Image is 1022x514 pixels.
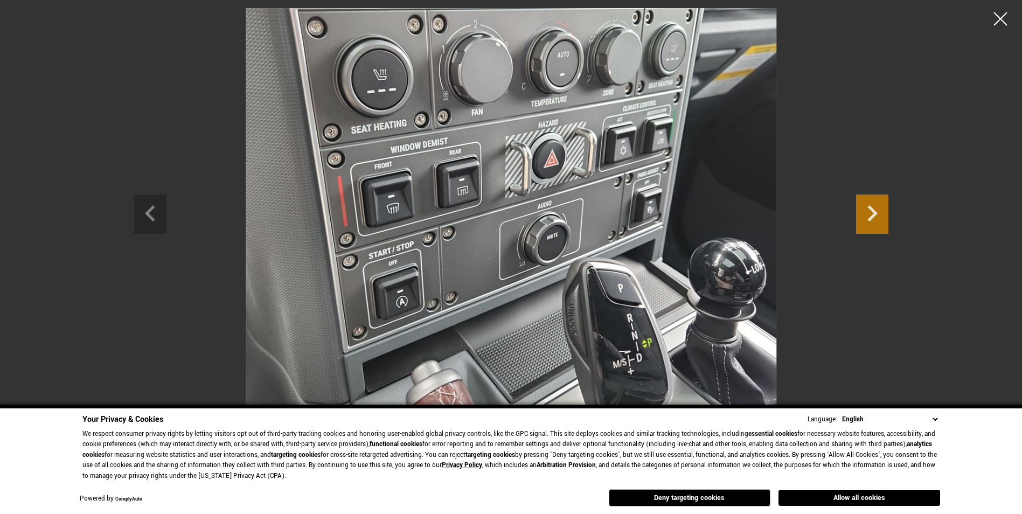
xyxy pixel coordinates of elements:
[808,416,837,423] div: Language:
[748,429,797,439] strong: essential cookies
[199,402,217,414] div: /
[115,496,142,503] a: ComplyAuto
[134,195,166,234] div: Previous slide
[442,461,482,470] a: Privacy Policy
[82,414,163,425] span: Your Privacy & Cookies
[199,404,206,413] span: 16
[80,496,142,503] div: Powered by
[839,414,940,425] select: Language Select
[856,195,888,234] div: Next slide
[370,440,422,449] strong: functional cookies
[609,489,770,506] button: Deny targeting cookies
[246,8,776,406] img: Vehicle Image #151
[778,490,940,506] button: Allow all cookies
[209,404,217,413] span: 27
[188,8,835,406] div: 16 / 27
[271,450,321,460] strong: targeting cookies
[82,440,932,460] strong: analytics cookies
[82,429,940,482] p: We respect consumer privacy rights by letting visitors opt out of third-party tracking cookies an...
[465,450,515,460] strong: targeting cookies
[537,461,596,470] strong: Arbitration Provision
